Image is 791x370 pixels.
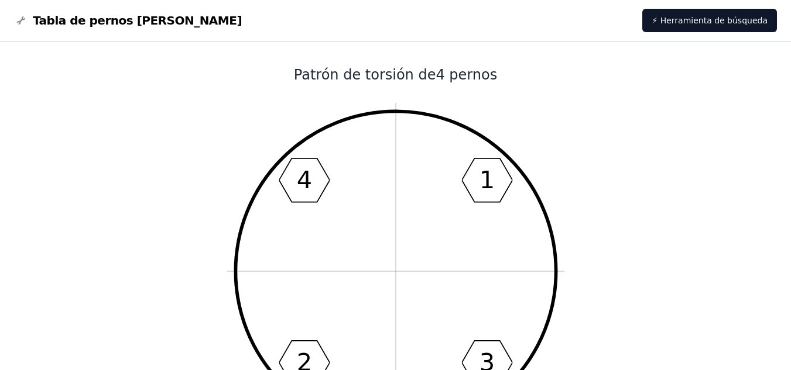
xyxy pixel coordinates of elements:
[479,166,494,194] text: 1
[14,12,242,29] a: Gráfico de logotipos de pernos de bridaTabla de pernos [PERSON_NAME]
[14,13,28,27] img: Gráfico de logotipos de pernos de brida
[294,67,436,83] font: Patrón de torsión de
[436,67,497,83] font: 4 pernos
[652,16,768,25] font: ⚡ Herramienta de búsqueda
[642,9,777,32] a: ⚡ Herramienta de búsqueda
[33,13,242,27] font: Tabla de pernos [PERSON_NAME]
[296,166,311,194] text: 4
